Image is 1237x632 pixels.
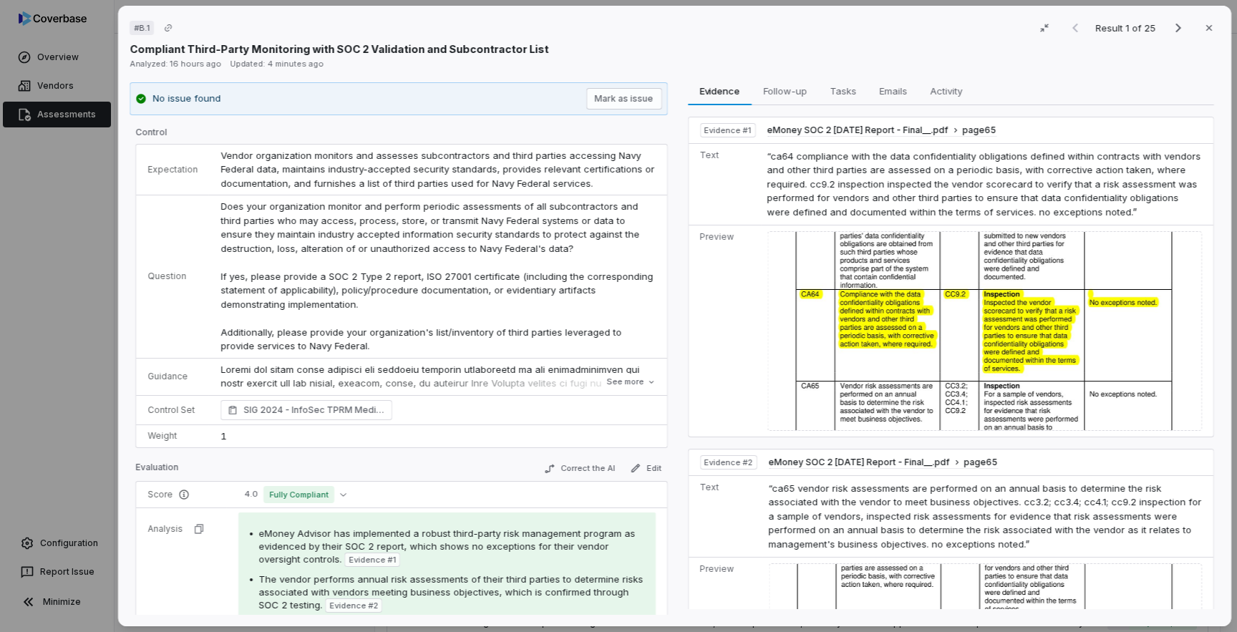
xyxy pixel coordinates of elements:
[258,573,643,611] span: The vendor performs annual risk assessments of their third parties to determine risks associated ...
[155,15,181,41] button: Copy link
[767,231,1202,431] img: cd88cdb8f4cb4a3b8d25b1be8f5f13b0_original.jpg_w1200.jpg
[220,363,656,628] p: Loremi dol sitam conse adipisci eli seddoeiu temporin utlaboreetd ma ali enimadminimven qui nostr...
[220,430,226,442] span: 1
[329,600,378,611] span: Evidence # 2
[134,22,150,34] span: # B.1
[135,462,178,479] p: Evaluation
[602,369,659,395] button: See more
[147,164,198,175] p: Expectation
[688,143,761,225] td: Text
[1164,19,1193,37] button: Next result
[147,430,198,442] p: Weight
[130,59,221,69] span: Analyzed: 16 hours ago
[964,457,998,468] span: page 65
[694,82,745,100] span: Evidence
[688,225,761,437] td: Preview
[135,127,668,144] p: Control
[147,489,215,500] p: Score
[963,125,996,136] span: page 65
[147,523,183,535] p: Analysis
[769,482,1202,550] span: “ca65 vendor risk assessments are performed on an annual basis to determine the risk associated w...
[769,457,950,468] span: eMoney SOC 2 [DATE] Report - Final__.pdf
[688,475,762,558] td: Text
[924,82,968,100] span: Activity
[704,125,751,136] span: Evidence # 1
[757,82,812,100] span: Follow-up
[238,486,352,503] button: 4.0Fully Compliant
[704,457,752,468] span: Evidence # 2
[147,404,198,416] p: Control Set
[220,150,657,189] span: Vendor organization monitors and assesses subcontractors and third parties accessing Navy Federal...
[147,271,198,282] p: Question
[824,82,862,100] span: Tasks
[152,92,220,106] p: No issue found
[538,460,621,477] button: Correct the AI
[767,150,1201,218] span: “ca64 compliance with the data confidentiality obligations defined within contracts with vendors ...
[624,460,667,477] button: Edit
[243,403,385,417] span: SIG 2024 - InfoSec TPRM Medium Framework
[147,371,198,382] p: Guidance
[767,125,996,137] button: eMoney SOC 2 [DATE] Report - Final__.pdfpage65
[1095,20,1158,36] p: Result 1 of 25
[258,528,635,565] span: eMoney Advisor has implemented a robust third-party risk management program as evidenced by their...
[230,59,324,69] span: Updated: 4 minutes ago
[873,82,913,100] span: Emails
[130,42,548,57] p: Compliant Third-Party Monitoring with SOC 2 Validation and Subcontractor List
[767,125,949,136] span: eMoney SOC 2 [DATE] Report - Final__.pdf
[769,457,998,469] button: eMoney SOC 2 [DATE] Report - Final__.pdfpage65
[349,554,396,565] span: Evidence # 1
[263,486,334,503] span: Fully Compliant
[220,200,656,351] span: Does your organization monitor and perform periodic assessments of all subcontractors and third p...
[586,88,661,110] button: Mark as issue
